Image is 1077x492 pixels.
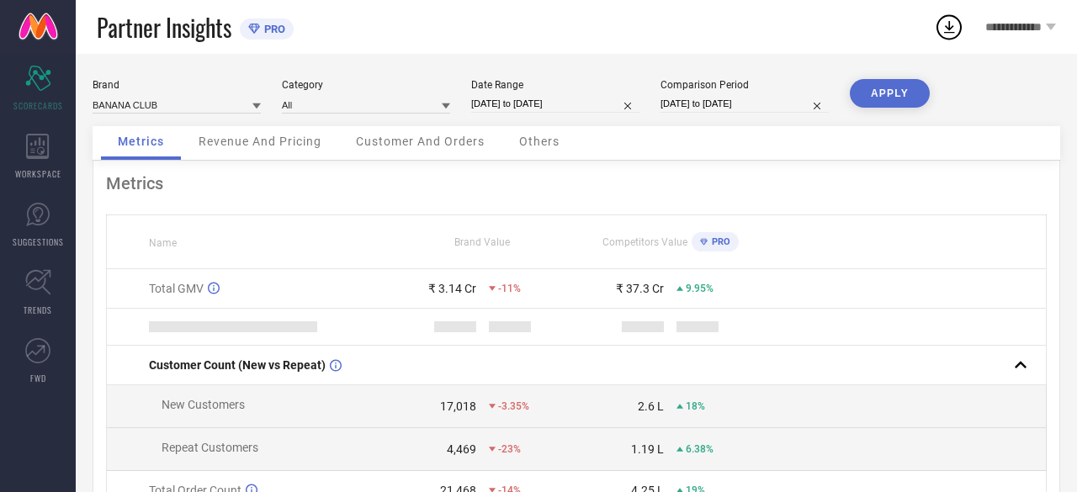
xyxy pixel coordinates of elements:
[708,236,730,247] span: PRO
[149,282,204,295] span: Total GMV
[13,99,63,112] span: SCORECARDS
[686,283,714,294] span: 9.95%
[13,235,64,248] span: SUGGESTIONS
[616,282,664,295] div: ₹ 37.3 Cr
[686,443,714,455] span: 6.38%
[850,79,930,108] button: APPLY
[93,79,261,91] div: Brand
[149,237,177,249] span: Name
[661,79,829,91] div: Comparison Period
[282,79,450,91] div: Category
[118,135,164,148] span: Metrics
[15,167,61,180] span: WORKSPACE
[638,399,664,413] div: 2.6 L
[631,442,664,456] div: 1.19 L
[199,135,321,148] span: Revenue And Pricing
[661,95,829,113] input: Select comparison period
[934,12,964,42] div: Open download list
[162,398,245,411] span: New Customers
[454,236,510,248] span: Brand Value
[440,399,476,413] div: 17,018
[519,135,560,148] span: Others
[686,400,705,412] span: 18%
[356,135,485,148] span: Customer And Orders
[498,283,521,294] span: -11%
[260,23,285,35] span: PRO
[447,442,476,456] div: 4,469
[24,304,52,316] span: TRENDS
[428,282,476,295] div: ₹ 3.14 Cr
[97,10,231,45] span: Partner Insights
[149,358,326,372] span: Customer Count (New vs Repeat)
[498,400,529,412] span: -3.35%
[106,173,1047,193] div: Metrics
[498,443,521,455] span: -23%
[162,441,258,454] span: Repeat Customers
[602,236,687,248] span: Competitors Value
[471,95,639,113] input: Select date range
[471,79,639,91] div: Date Range
[30,372,46,384] span: FWD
